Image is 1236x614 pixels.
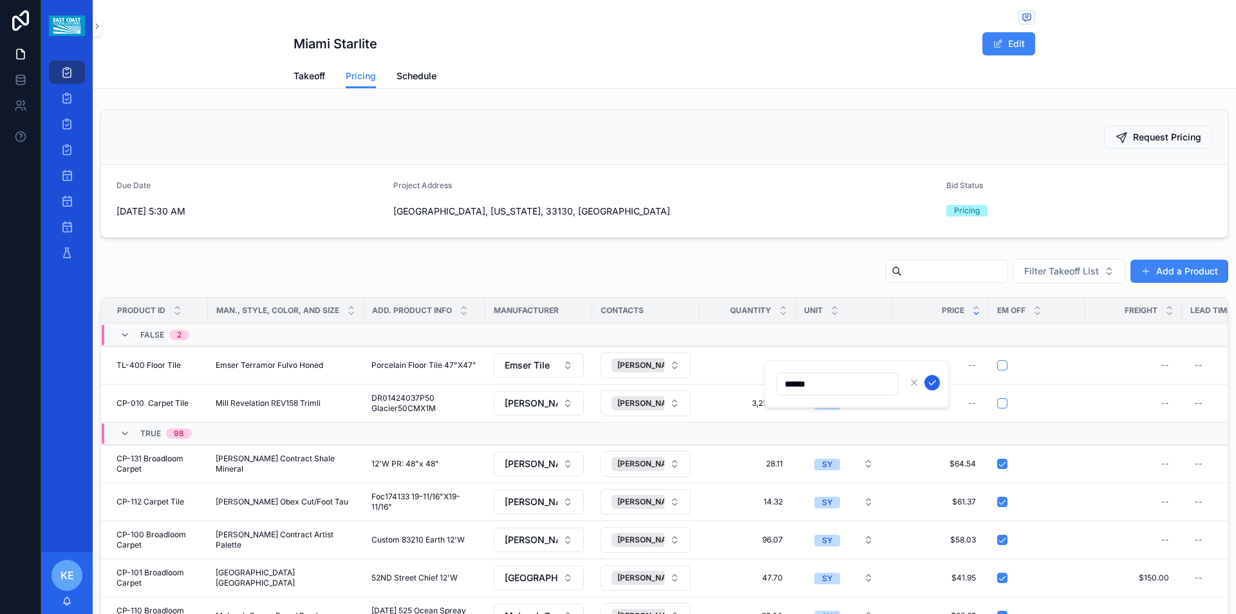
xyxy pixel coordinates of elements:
button: Unselect 344 [612,358,700,372]
div: -- [968,398,976,408]
button: Unselect 322 [612,533,700,547]
span: Takeoff [294,70,325,82]
span: [PERSON_NAME] [617,459,681,469]
button: Unselect 361 [612,571,700,585]
div: SY [822,535,832,546]
div: 98 [174,428,184,439]
span: [GEOGRAPHIC_DATA] [GEOGRAPHIC_DATA] [505,571,557,584]
span: $61.37 [905,497,976,507]
div: -- [1195,398,1203,408]
span: Bid Status [946,180,983,190]
span: Manufacturer [494,305,559,316]
button: Request Pricing [1104,126,1212,149]
span: Due Date [117,180,151,190]
span: Mill Revelation REV158 Trimli [216,398,321,408]
button: Select Button [804,566,884,590]
span: $150.00 [1098,573,1169,583]
span: [PERSON_NAME] [617,573,681,583]
a: Takeoff [294,64,325,90]
a: Pricing [346,64,376,89]
span: Porcelain Floor Tile 47"X47" [371,360,476,370]
span: [GEOGRAPHIC_DATA] [GEOGRAPHIC_DATA] [216,568,356,588]
span: [PERSON_NAME] Contract [505,533,557,546]
img: App logo [49,15,84,36]
span: Emser Terramor Fulvo Honed [216,360,323,370]
span: Request Pricing [1133,131,1201,144]
div: -- [1161,535,1169,545]
span: [PERSON_NAME] Obex Cut/Foot Tau [216,497,348,507]
span: Em Off [997,305,1025,316]
button: Unselect 363 [612,495,700,509]
div: -- [1195,573,1203,583]
button: Select Button [601,565,691,591]
div: -- [1161,497,1169,507]
span: [PERSON_NAME] [617,497,681,507]
span: Filter Takeoff List [1024,265,1099,278]
span: Pricing [346,70,376,82]
span: 14.32 [712,497,783,507]
div: 2 [177,330,182,340]
button: Select Button [494,566,584,590]
div: -- [1161,398,1169,408]
span: Schedule [397,70,436,82]
span: Emser Tile [505,359,550,372]
span: [PERSON_NAME] Contract Artist Palette [216,530,356,550]
div: Pricing [954,205,980,216]
button: Select Button [494,353,584,378]
button: Unselect 322 [612,457,700,471]
div: -- [1161,360,1169,370]
button: Select Button [494,391,584,416]
span: Custom 83210 Earth 12'W [371,535,465,545]
span: [PERSON_NAME] Contract [505,457,557,470]
span: CP-101 Broadloom Carpet [117,568,200,588]
span: [PERSON_NAME] [617,360,681,370]
div: -- [1195,497,1203,507]
h1: Miami Starlite [294,35,377,53]
div: SY [822,459,832,470]
button: Add a Product [1130,260,1228,283]
div: -- [1195,360,1203,370]
button: Select Button [804,490,884,513]
span: DR01424037P50 Glacier50CMX1M [371,393,478,414]
span: 3,212.04 [712,398,783,408]
span: [PERSON_NAME] Floor Covering [505,397,557,410]
span: [PERSON_NAME] [617,398,681,408]
button: Select Button [601,527,691,553]
span: Contacts [601,305,644,316]
button: Select Button [804,452,884,475]
span: CP-100 Broadloom Carpet [117,530,200,550]
div: SY [822,573,832,584]
button: Edit [982,32,1035,55]
span: 96.07 [712,535,783,545]
span: Foc174133 19-11/16"X19-11/16" [371,492,478,512]
button: Select Button [601,489,691,515]
div: -- [1161,459,1169,469]
div: -- [1195,535,1203,545]
div: -- [968,360,976,370]
span: $58.03 [905,535,976,545]
button: Select Button [804,354,884,377]
button: Select Button [804,528,884,552]
span: TRUE [140,428,161,439]
span: Lead Time [1190,305,1231,316]
span: Man., Style, Color, and Size [216,305,339,316]
span: TL-400 Floor Tile [117,360,181,370]
span: 12'W PR: 48"x 48" [371,459,439,469]
div: SY [822,497,832,508]
button: Select Button [1013,259,1125,283]
span: [DATE] 5:30 AM [117,205,383,218]
button: Select Button [494,490,584,514]
button: Unselect 363 [612,396,700,410]
span: Project Address [393,180,452,190]
span: Unit [804,305,823,316]
span: CP-112 Carpet Tile [117,497,184,507]
button: Select Button [601,390,691,416]
span: Add. Product Info [372,305,452,316]
div: scrollable content [41,52,93,281]
span: KE [61,568,74,583]
button: Select Button [601,352,691,378]
span: 52ND Street Chief 12'W [371,573,458,583]
span: Freight [1125,305,1157,316]
span: $41.95 [905,573,976,583]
